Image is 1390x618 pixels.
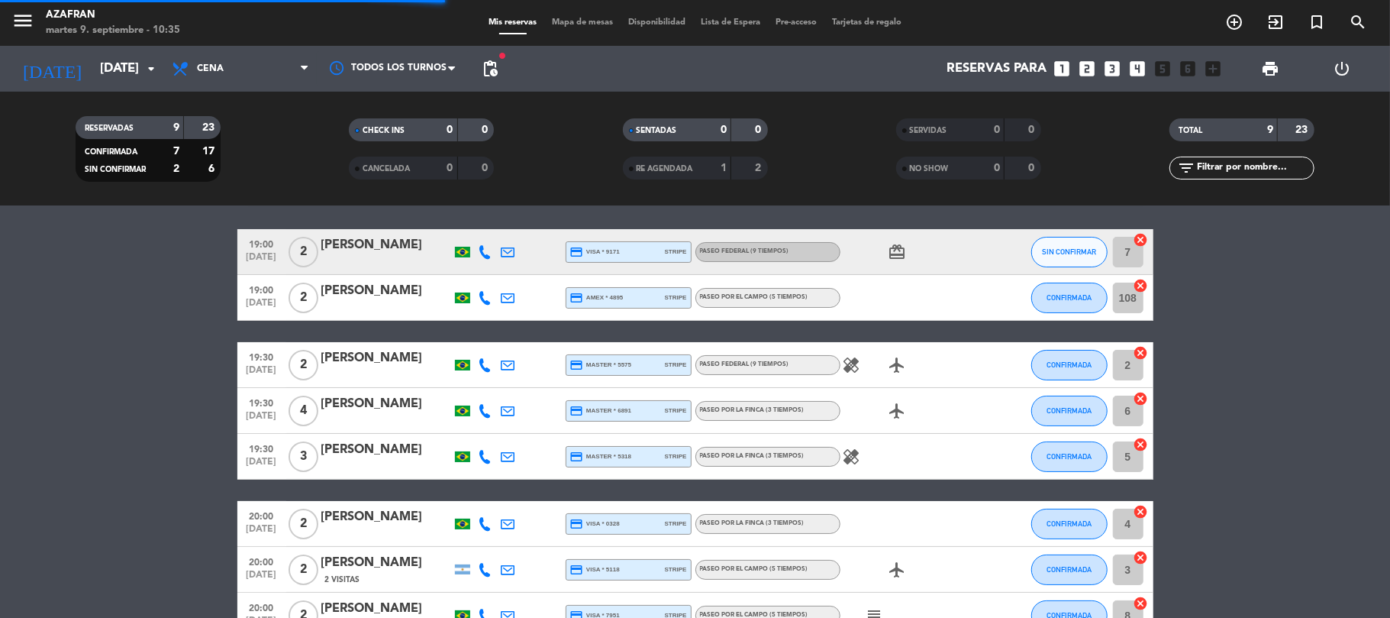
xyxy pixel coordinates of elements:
button: CONFIRMADA [1031,442,1108,472]
span: [DATE] [243,298,281,315]
div: [PERSON_NAME] [321,507,451,527]
i: cancel [1134,345,1149,361]
i: cancel [1134,232,1149,248]
span: 20:00 [243,506,281,524]
i: airplanemode_active [889,561,907,579]
span: CONFIRMADA [1047,361,1092,369]
i: credit_card [570,404,584,418]
i: card_giftcard [889,243,907,261]
i: cancel [1134,437,1149,452]
span: Paseo por el campo (5 tiempos) [700,566,808,572]
strong: 2 [173,163,179,174]
strong: 2 [755,163,764,173]
i: credit_card [570,245,584,259]
span: CANCELADA [363,165,410,173]
span: 2 [289,509,318,539]
div: [PERSON_NAME] [321,235,451,255]
div: [PERSON_NAME] [321,348,451,368]
span: stripe [665,293,687,303]
span: Tarjetas de regalo [824,18,909,27]
i: [DATE] [11,52,92,86]
strong: 0 [721,125,727,135]
div: [PERSON_NAME] [321,553,451,573]
span: stripe [665,451,687,461]
i: menu [11,9,34,32]
strong: 6 [208,163,218,174]
strong: 23 [202,122,218,133]
span: 2 Visitas [325,574,360,586]
span: SIN CONFIRMAR [85,166,146,173]
strong: 0 [755,125,764,135]
strong: 0 [447,163,453,173]
span: fiber_manual_record [498,51,507,60]
strong: 0 [1028,125,1037,135]
span: [DATE] [243,457,281,474]
span: stripe [665,406,687,416]
span: SENTADAS [637,127,677,134]
strong: 7 [173,146,179,157]
i: looks_one [1053,59,1072,79]
span: NO SHOW [910,165,949,173]
span: SERVIDAS [910,127,947,134]
i: filter_list [1177,159,1195,177]
span: 19:30 [243,439,281,457]
span: CONFIRMADA [1047,565,1092,574]
span: [DATE] [243,252,281,270]
i: credit_card [570,291,584,305]
strong: 0 [994,125,1000,135]
strong: 0 [447,125,453,135]
span: 2 [289,237,318,267]
input: Filtrar por nombre... [1195,160,1314,176]
i: cancel [1134,596,1149,611]
span: amex * 4895 [570,291,624,305]
i: healing [843,356,861,374]
i: turned_in_not [1308,13,1326,31]
div: martes 9. septiembre - 10:35 [46,23,180,38]
span: stripe [665,360,687,370]
strong: 0 [482,125,491,135]
span: master * 5575 [570,358,632,372]
i: cancel [1134,391,1149,406]
span: 2 [289,555,318,585]
i: looks_3 [1103,59,1123,79]
i: cancel [1134,278,1149,293]
div: Azafran [46,8,180,23]
span: master * 6891 [570,404,632,418]
span: RESERVADAS [85,125,134,132]
i: search [1349,13,1367,31]
span: Paseo por el campo (5 tiempos) [700,612,808,618]
i: looks_4 [1128,59,1148,79]
i: credit_card [570,563,584,577]
span: master * 5318 [570,450,632,464]
span: 2 [289,350,318,380]
i: arrow_drop_down [142,60,160,78]
span: Paseo por el campo (5 tiempos) [700,294,808,300]
span: [DATE] [243,524,281,542]
strong: 17 [202,146,218,157]
div: [PERSON_NAME] [321,281,451,301]
span: visa * 9171 [570,245,620,259]
button: CONFIRMADA [1031,396,1108,426]
span: Lista de Espera [693,18,768,27]
span: Pre-acceso [768,18,824,27]
strong: 9 [173,122,179,133]
i: credit_card [570,358,584,372]
span: [DATE] [243,411,281,429]
span: TOTAL [1179,127,1202,134]
strong: 1 [721,163,727,173]
span: 20:00 [243,598,281,616]
i: healing [843,448,861,466]
span: visa * 0328 [570,517,620,531]
span: 19:30 [243,348,281,365]
i: add_box [1204,59,1224,79]
span: Paseo Federal (9 tiempos) [700,248,789,254]
span: 19:30 [243,393,281,411]
span: SIN CONFIRMAR [1042,248,1096,256]
span: stripe [665,519,687,529]
span: Cena [197,63,224,74]
button: menu [11,9,34,37]
span: print [1261,60,1279,78]
span: stripe [665,247,687,257]
span: CONFIRMADA [1047,406,1092,415]
span: Paseo Federal (9 tiempos) [700,361,789,367]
